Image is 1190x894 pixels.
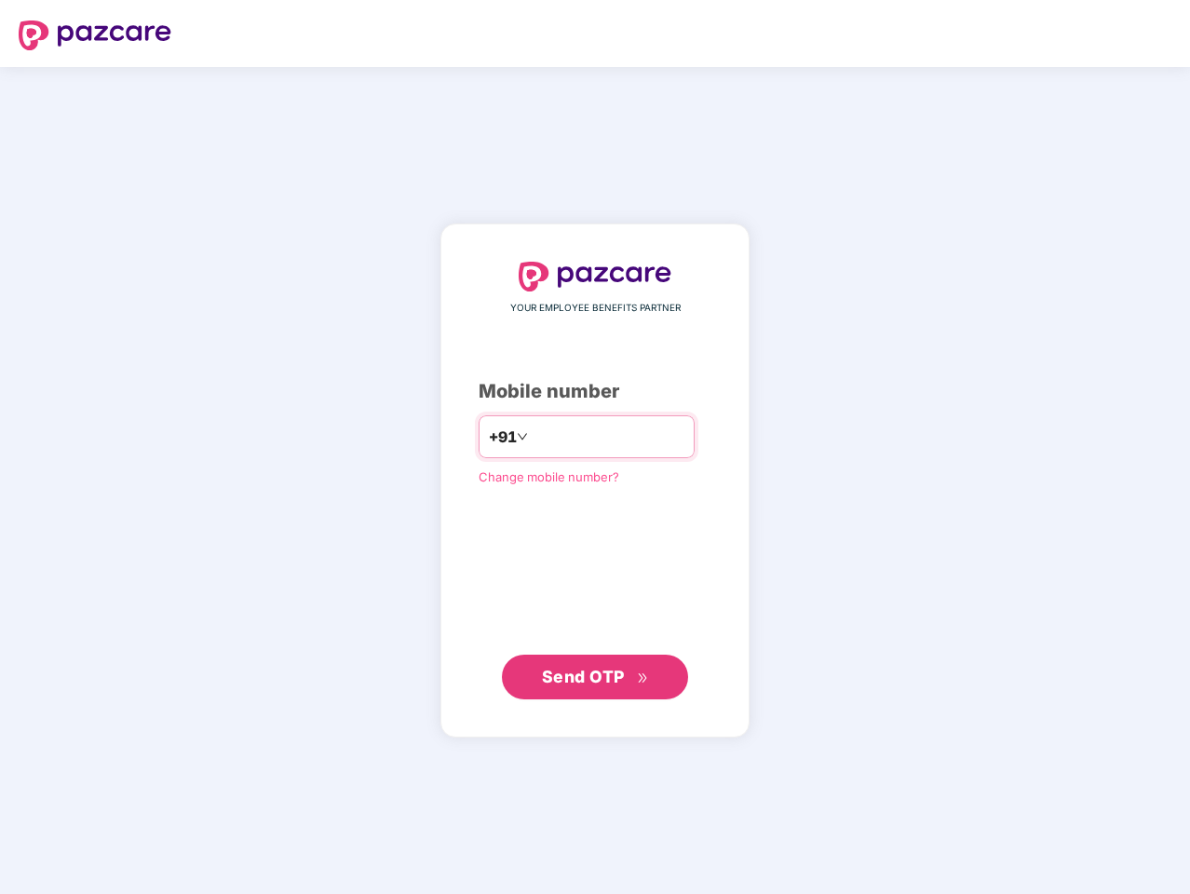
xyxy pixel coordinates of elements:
span: down [517,431,528,442]
button: Send OTPdouble-right [502,655,688,699]
span: +91 [489,426,517,449]
div: Mobile number [479,377,711,406]
span: YOUR EMPLOYEE BENEFITS PARTNER [510,301,681,316]
img: logo [19,20,171,50]
img: logo [519,262,671,291]
a: Change mobile number? [479,469,619,484]
span: double-right [637,672,649,684]
span: Send OTP [542,667,625,686]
